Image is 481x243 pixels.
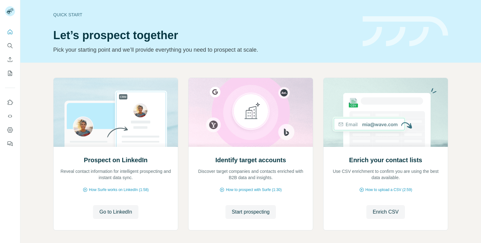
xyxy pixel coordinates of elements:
[5,26,15,38] button: Quick start
[5,124,15,136] button: Dashboard
[5,68,15,79] button: My lists
[99,208,132,216] span: Go to LinkedIn
[226,187,282,193] span: How to prospect with Surfe (1:30)
[363,16,448,47] img: banner
[366,205,405,219] button: Enrich CSV
[93,205,138,219] button: Go to LinkedIn
[188,78,313,147] img: Identify target accounts
[53,12,355,18] div: Quick start
[5,40,15,51] button: Search
[89,187,149,193] span: How Surfe works on LinkedIn (1:58)
[232,208,270,216] span: Start prospecting
[5,138,15,149] button: Feedback
[5,54,15,65] button: Enrich CSV
[330,168,442,181] p: Use CSV enrichment to confirm you are using the best data available.
[373,208,399,216] span: Enrich CSV
[53,45,355,54] p: Pick your starting point and we’ll provide everything you need to prospect at scale.
[225,205,276,219] button: Start prospecting
[53,78,178,147] img: Prospect on LinkedIn
[365,187,412,193] span: How to upload a CSV (2:59)
[195,168,307,181] p: Discover target companies and contacts enriched with B2B data and insights.
[215,156,286,164] h2: Identify target accounts
[53,29,355,42] h1: Let’s prospect together
[349,156,422,164] h2: Enrich your contact lists
[84,156,147,164] h2: Prospect on LinkedIn
[5,97,15,108] button: Use Surfe on LinkedIn
[323,78,448,147] img: Enrich your contact lists
[60,168,172,181] p: Reveal contact information for intelligent prospecting and instant data sync.
[5,111,15,122] button: Use Surfe API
